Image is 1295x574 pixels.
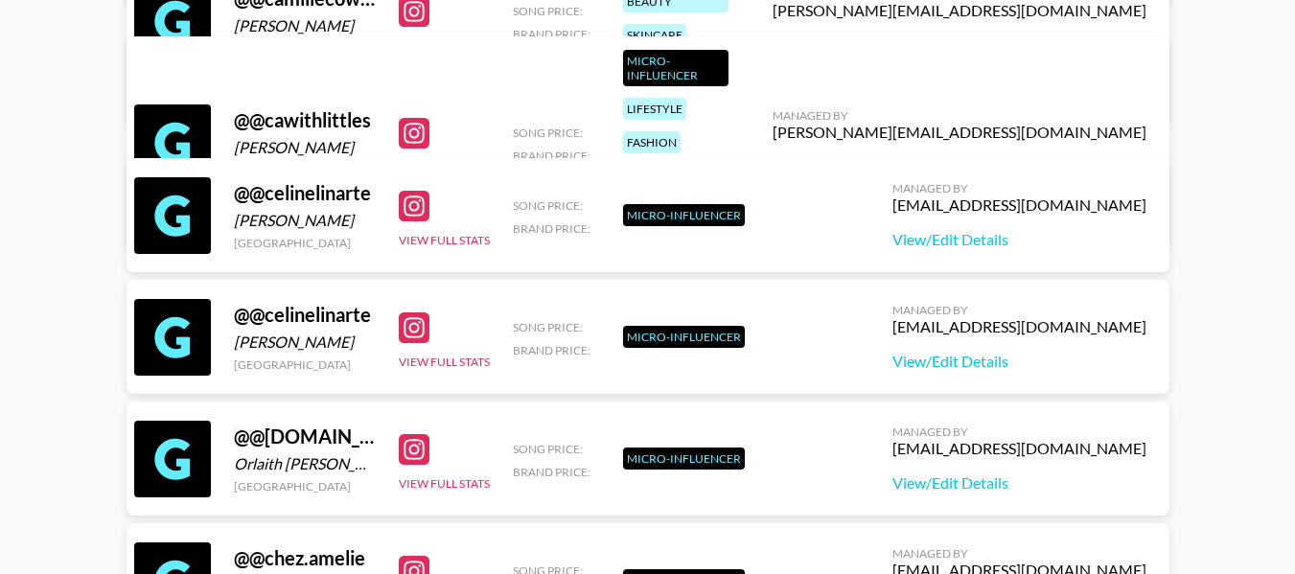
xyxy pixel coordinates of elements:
div: [GEOGRAPHIC_DATA] [234,357,376,372]
div: lifestyle [623,98,686,120]
span: Song Price: [513,442,583,456]
span: Song Price: [513,198,583,213]
a: View/Edit Details [892,230,1146,249]
div: fashion [623,131,681,153]
div: [EMAIL_ADDRESS][DOMAIN_NAME] [892,195,1146,215]
div: Managed By [892,546,1146,561]
div: [GEOGRAPHIC_DATA] [234,236,376,250]
div: Orlaith [PERSON_NAME] [234,454,376,473]
div: [PERSON_NAME][EMAIL_ADDRESS][DOMAIN_NAME] [773,1,1146,20]
div: @ @[DOMAIN_NAME] [234,425,376,448]
button: View Full Stats [399,355,490,369]
div: [PERSON_NAME] [234,333,376,352]
div: [EMAIL_ADDRESS][DOMAIN_NAME] [892,439,1146,458]
span: Song Price: [513,126,583,140]
div: @ @cawithlittles [234,108,376,132]
span: Song Price: [513,4,583,18]
span: Brand Price: [513,221,590,236]
span: Song Price: [513,320,583,334]
div: Managed By [773,108,1146,123]
div: Managed By [892,425,1146,439]
div: skincare [623,24,686,46]
span: Brand Price: [513,343,590,357]
div: Micro-Influencer [623,50,728,86]
div: @ @celinelinarte [234,181,376,205]
a: View/Edit Details [892,352,1146,371]
div: @ @celinelinarte [234,303,376,327]
div: @ @chez.amelie [234,546,376,570]
span: Brand Price: [513,149,590,163]
span: Brand Price: [513,27,590,41]
div: Managed By [892,303,1146,317]
div: [PERSON_NAME] [234,16,376,35]
div: Micro-Influencer [623,204,745,226]
div: [GEOGRAPHIC_DATA] [234,479,376,494]
div: [PERSON_NAME][EMAIL_ADDRESS][DOMAIN_NAME] [773,123,1146,142]
a: View/Edit Details [773,157,1146,176]
div: Micro-Influencer [623,448,745,470]
div: Managed By [892,181,1146,195]
button: View Full Stats [399,476,490,491]
div: [EMAIL_ADDRESS][DOMAIN_NAME] [892,317,1146,336]
div: [PERSON_NAME] [234,138,376,157]
a: View/Edit Details [773,35,1146,55]
a: View/Edit Details [892,473,1146,493]
div: Micro-Influencer [623,326,745,348]
button: View Full Stats [399,233,490,247]
div: [PERSON_NAME] [234,211,376,230]
span: Brand Price: [513,465,590,479]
